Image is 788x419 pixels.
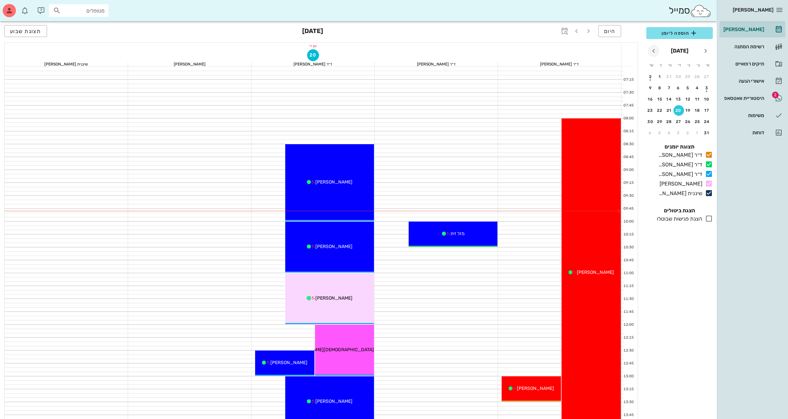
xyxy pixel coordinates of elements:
div: משימות [722,113,764,118]
div: 13:45 [622,412,635,418]
button: 30 [673,71,684,82]
span: [PERSON_NAME] [733,7,773,13]
button: 6 [673,83,684,93]
div: רשימת המתנה [722,44,764,49]
button: 1 [692,128,703,138]
div: 1 [655,74,665,79]
button: 21 [664,105,674,116]
div: 08:30 [622,142,635,147]
h3: [DATE] [302,25,323,38]
div: שיננית [PERSON_NAME] [5,62,128,66]
span: הוספה ליומן [652,29,708,37]
div: [PERSON_NAME] [657,180,702,188]
button: 31 [702,128,712,138]
div: 10:45 [622,258,635,263]
div: 09:30 [622,193,635,199]
button: 13 [673,94,684,105]
div: היסטוריית וואטסאפ [722,96,764,101]
div: 10:00 [622,219,635,225]
div: [PERSON_NAME] [128,62,251,66]
button: 14 [664,94,674,105]
div: 27 [702,74,712,79]
button: 30 [645,116,656,127]
button: 8 [655,83,665,93]
h4: תצוגת יומנים [646,143,713,151]
div: 13:15 [622,387,635,392]
div: 21 [664,108,674,113]
a: משימות [719,107,785,123]
button: 7 [664,83,674,93]
a: תגהיסטוריית וואטסאפ [719,90,785,106]
a: דוחות [719,125,785,141]
div: 15 [655,97,665,102]
div: 10:30 [622,245,635,250]
th: ג׳ [685,60,693,71]
div: 3 [702,86,712,90]
button: 3 [673,128,684,138]
div: 28 [692,74,703,79]
span: [PERSON_NAME] [315,398,352,404]
button: 3 [702,83,712,93]
button: 16 [645,94,656,105]
div: 12:15 [622,335,635,341]
span: [PERSON_NAME] [315,179,352,185]
span: תצוגת שבוע [10,28,41,34]
div: 28 [664,119,674,124]
div: 12 [683,97,693,102]
div: 20 [673,108,684,113]
div: 11:00 [622,271,635,276]
span: [PERSON_NAME] [315,244,352,249]
div: הצגת פגישות שבוטלו [654,215,702,223]
div: 8 [655,86,665,90]
button: [DATE] [668,44,691,58]
button: 10 [702,94,712,105]
div: 29 [683,74,693,79]
button: 19 [683,105,693,116]
div: ד״ר [PERSON_NAME] [252,62,375,66]
span: [PERSON_NAME] [270,360,307,365]
button: 9 [645,83,656,93]
div: 12:45 [622,361,635,366]
th: ה׳ [666,60,674,71]
div: 11:30 [622,296,635,302]
div: ד״ר [PERSON_NAME] [656,170,702,178]
div: 26 [683,119,693,124]
div: 12:30 [622,348,635,354]
span: [DEMOGRAPHIC_DATA][PERSON_NAME] [287,347,374,353]
div: 25 [692,119,703,124]
div: 12:00 [622,322,635,328]
div: 07:15 [622,77,635,83]
div: 7 [664,86,674,90]
div: 29 [655,119,665,124]
div: 3 [673,131,684,135]
div: 10 [702,97,712,102]
div: 09:45 [622,206,635,212]
button: 5 [655,128,665,138]
div: 13 [673,97,684,102]
div: 09:00 [622,167,635,173]
span: [PERSON_NAME] [577,270,614,275]
button: 20 [307,49,319,61]
div: שיננית [PERSON_NAME] [656,189,702,197]
div: 08:00 [622,116,635,121]
div: 6 [645,131,656,135]
button: 27 [702,71,712,82]
div: 11 [692,97,703,102]
div: 16 [645,97,656,102]
button: תצוגת שבוע [4,25,47,37]
div: 2 [683,131,693,135]
button: 24 [702,116,712,127]
div: יום ד׳ [5,43,621,49]
div: 31 [664,74,674,79]
div: ד״ר [PERSON_NAME] [375,62,498,66]
div: סמייל [669,4,712,18]
div: 08:45 [622,154,635,160]
button: היום [598,25,621,37]
button: 25 [692,116,703,127]
button: 18 [692,105,703,116]
a: תיקים רפואיים [719,56,785,72]
button: 11 [692,94,703,105]
div: דוחות [722,130,764,135]
div: 22 [655,108,665,113]
div: 5 [683,86,693,90]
